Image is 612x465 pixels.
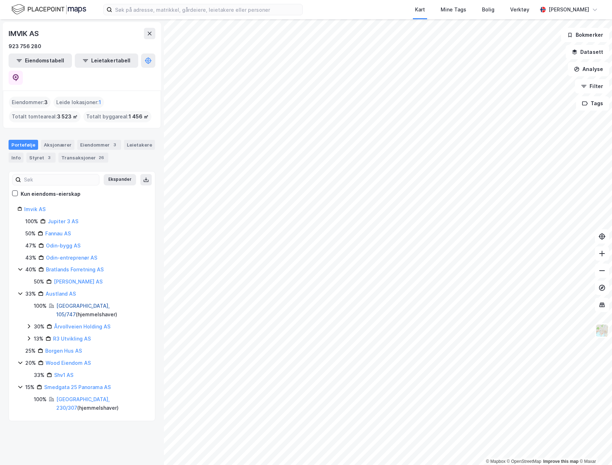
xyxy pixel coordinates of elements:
button: Ekspander [104,174,136,185]
div: 923 756 280 [9,42,41,51]
a: Borgen Hus AS [45,348,82,354]
input: Søk [21,174,99,185]
div: 3 [111,141,118,148]
div: Transaksjoner [58,153,108,163]
div: Eiendommer [77,140,121,150]
div: 100% [34,302,47,310]
img: logo.f888ab2527a4732fd821a326f86c7f29.svg [11,3,86,16]
a: Jupiter 3 AS [48,218,78,224]
a: Improve this map [543,459,579,464]
div: 100% [25,217,38,226]
div: Verktøy [510,5,529,14]
a: Shv1 AS [54,372,73,378]
div: 3 [46,154,53,161]
div: Aksjonærer [41,140,74,150]
button: Datasett [566,45,609,59]
div: ( hjemmelshaver ) [56,302,146,319]
div: 40% [25,265,36,274]
div: 47% [25,241,36,250]
a: Mapbox [486,459,505,464]
div: Info [9,153,24,163]
div: Bolig [482,5,494,14]
button: Analyse [568,62,609,76]
div: ( hjemmelshaver ) [56,395,146,412]
a: [PERSON_NAME] AS [54,279,103,285]
div: 25% [25,347,36,355]
div: Kontrollprogram for chat [576,431,612,465]
div: 30% [34,322,45,331]
a: Wood Eiendom AS [46,360,91,366]
button: Tags [576,96,609,111]
a: Smedgata 25 Panorama AS [44,384,111,390]
button: Bokmerker [561,28,609,42]
a: Austland AS [46,291,76,297]
div: 43% [25,254,36,262]
div: Leide lokasjoner : [53,97,104,108]
div: Leietakere [124,140,155,150]
button: Filter [575,79,609,93]
div: 50% [34,277,44,286]
div: Styret [26,153,56,163]
div: 33% [25,290,36,298]
div: 20% [25,359,36,367]
a: [GEOGRAPHIC_DATA], 230/307 [56,396,110,411]
iframe: Chat Widget [576,431,612,465]
div: 26 [97,154,105,161]
a: Imvik AS [24,206,46,212]
span: 1 456 ㎡ [129,112,149,121]
div: IMVIK AS [9,28,40,39]
div: Totalt tomteareal : [9,111,81,122]
a: Odin-bygg AS [46,242,81,249]
span: 3 [44,98,48,107]
button: Leietakertabell [75,53,138,68]
span: 1 [99,98,101,107]
div: Mine Tags [441,5,466,14]
a: Fannau AS [45,230,71,236]
span: 3 523 ㎡ [57,112,78,121]
a: Odin-entreprenør AS [46,255,97,261]
a: R3 Utvikling AS [53,336,91,342]
a: Årvollveien Holding AS [54,323,110,329]
div: Portefølje [9,140,38,150]
div: Eiendommer : [9,97,51,108]
button: Eiendomstabell [9,53,72,68]
div: Kun eiendoms-eierskap [21,190,81,198]
div: [PERSON_NAME] [549,5,589,14]
div: 15% [25,383,35,392]
div: 33% [34,371,45,379]
div: Totalt byggareal : [83,111,151,122]
div: Kart [415,5,425,14]
a: OpenStreetMap [507,459,541,464]
a: [GEOGRAPHIC_DATA], 105/747 [56,303,110,317]
div: 100% [34,395,47,404]
img: Z [595,324,609,337]
div: 13% [34,334,43,343]
a: Bratlands Forretning AS [46,266,104,272]
div: 50% [25,229,36,238]
input: Søk på adresse, matrikkel, gårdeiere, leietakere eller personer [112,4,302,15]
